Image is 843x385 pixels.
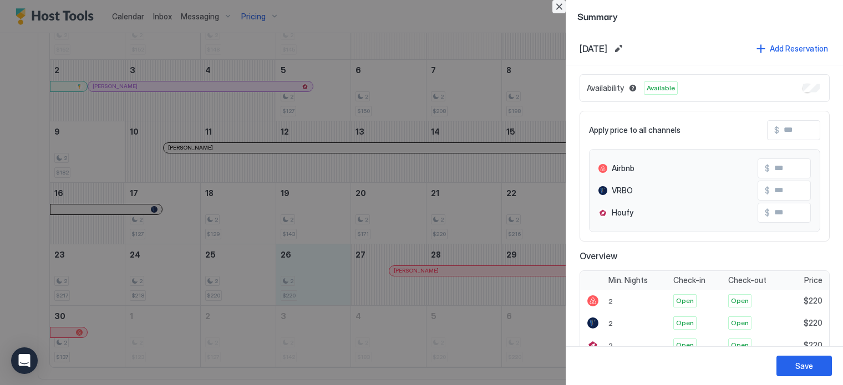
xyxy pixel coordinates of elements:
span: Check-out [728,275,766,285]
span: Check-in [673,275,705,285]
button: Add Reservation [755,41,830,56]
span: Summary [577,9,832,23]
span: Airbnb [612,163,634,173]
span: $220 [804,318,822,328]
span: Open [676,296,694,306]
span: Min. Nights [608,275,648,285]
span: $220 [804,296,822,306]
button: Save [776,356,832,376]
span: $ [765,186,770,196]
span: $ [774,125,779,135]
div: Open Intercom Messenger [11,347,38,374]
span: $ [765,163,770,173]
button: Edit date range [612,42,625,55]
button: Blocked dates override all pricing rules and remain unavailable until manually unblocked [626,81,639,95]
span: Available [647,83,675,93]
div: Add Reservation [770,43,828,54]
span: Open [731,340,749,350]
span: 2 [608,341,613,350]
span: Open [731,296,749,306]
span: Open [731,318,749,328]
span: $ [765,208,770,218]
span: VRBO [612,186,633,196]
span: 2 [608,297,613,305]
span: $220 [804,340,822,350]
span: Houfy [612,208,633,218]
span: Open [676,318,694,328]
span: Open [676,340,694,350]
span: Apply price to all channels [589,125,681,135]
span: Overview [580,250,830,261]
span: [DATE] [580,43,607,54]
span: Price [804,275,822,285]
span: 2 [608,319,613,327]
div: Save [795,360,813,372]
span: Availability [587,83,624,93]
